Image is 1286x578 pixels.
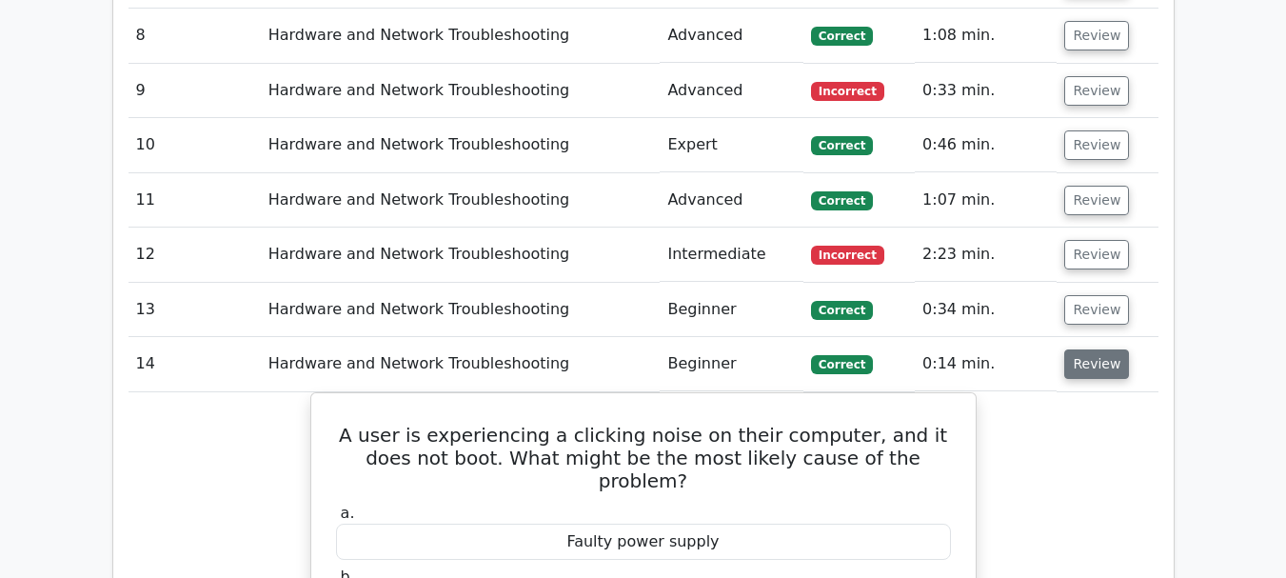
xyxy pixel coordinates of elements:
span: a. [341,504,355,522]
button: Review [1064,130,1129,160]
h5: A user is experiencing a clicking noise on their computer, and it does not boot. What might be th... [334,424,953,492]
button: Review [1064,349,1129,379]
td: 9 [129,64,261,118]
td: 10 [129,118,261,172]
span: Correct [811,191,873,210]
td: 14 [129,337,261,391]
td: 8 [129,9,261,63]
td: Beginner [660,337,803,391]
td: Advanced [660,173,803,228]
td: 0:34 min. [915,283,1057,337]
span: Correct [811,355,873,374]
td: Hardware and Network Troubleshooting [261,118,661,172]
button: Review [1064,295,1129,325]
span: Incorrect [811,82,884,101]
td: 2:23 min. [915,228,1057,282]
td: Hardware and Network Troubleshooting [261,173,661,228]
button: Review [1064,240,1129,269]
td: Hardware and Network Troubleshooting [261,337,661,391]
span: Correct [811,27,873,46]
td: Expert [660,118,803,172]
td: Hardware and Network Troubleshooting [261,228,661,282]
td: 1:07 min. [915,173,1057,228]
td: Intermediate [660,228,803,282]
td: 1:08 min. [915,9,1057,63]
td: 12 [129,228,261,282]
td: Hardware and Network Troubleshooting [261,9,661,63]
td: 11 [129,173,261,228]
span: Correct [811,136,873,155]
button: Review [1064,21,1129,50]
td: Advanced [660,9,803,63]
span: Correct [811,301,873,320]
span: Incorrect [811,246,884,265]
td: 0:14 min. [915,337,1057,391]
button: Review [1064,186,1129,215]
div: Faulty power supply [336,524,951,561]
td: Hardware and Network Troubleshooting [261,64,661,118]
td: Beginner [660,283,803,337]
td: 0:46 min. [915,118,1057,172]
td: 0:33 min. [915,64,1057,118]
button: Review [1064,76,1129,106]
td: Advanced [660,64,803,118]
td: Hardware and Network Troubleshooting [261,283,661,337]
td: 13 [129,283,261,337]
